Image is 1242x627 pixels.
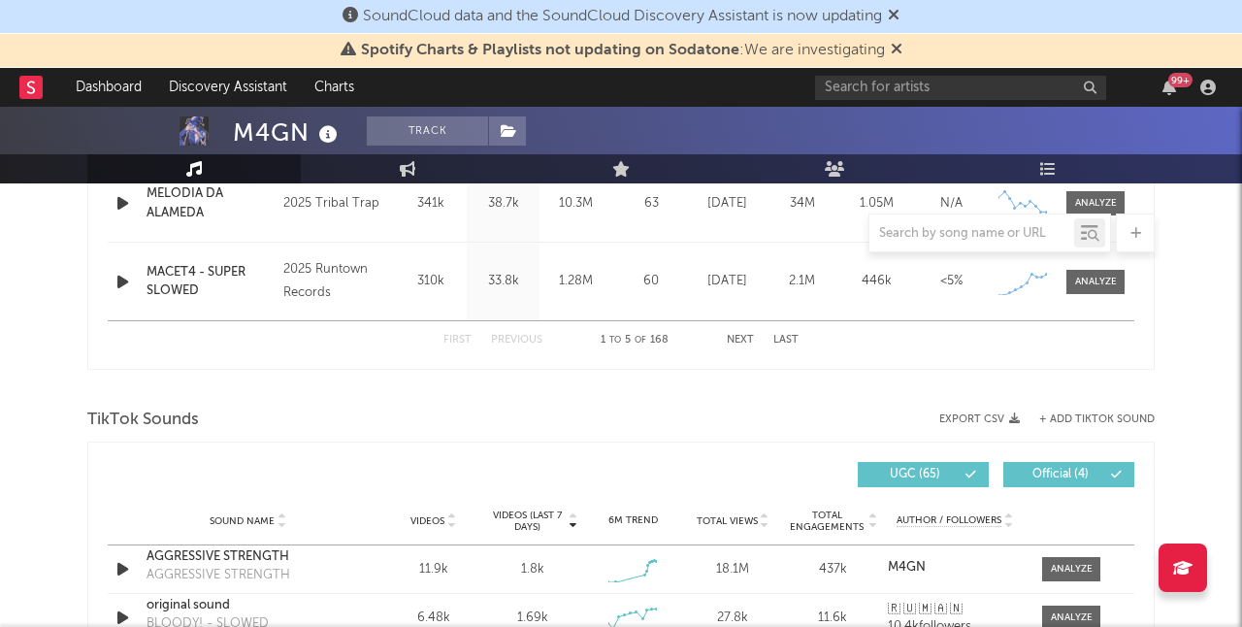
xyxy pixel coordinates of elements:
a: M4GN [888,561,1023,575]
div: 437k [788,560,878,579]
div: M4GN [233,116,343,148]
div: 99 + [1168,73,1193,87]
div: 11.9k [388,560,478,579]
div: 60 [617,272,685,291]
a: original sound [147,596,349,615]
span: Spotify Charts & Playlists not updating on Sodatone [361,43,739,58]
input: Search for artists [815,76,1106,100]
div: 63 [617,194,685,214]
span: Official ( 4 ) [1016,469,1105,480]
span: UGC ( 65 ) [870,469,960,480]
span: Total Engagements [788,510,866,533]
div: 2.1M [769,272,834,291]
a: Dashboard [62,68,155,107]
div: 310k [399,272,462,291]
div: 2025 Tribal Trap [283,192,389,215]
strong: M4GN [888,561,926,574]
div: [DATE] [695,272,760,291]
div: 2025 Runtown Records [283,258,389,305]
span: TikTok Sounds [87,409,199,432]
span: Total Views [697,515,758,527]
input: Search by song name or URL [869,226,1074,242]
a: Charts [301,68,368,107]
button: + Add TikTok Sound [1039,414,1155,425]
button: Next [727,335,754,346]
button: First [443,335,472,346]
div: 18.1M [688,560,778,579]
button: UGC(65) [858,462,989,487]
div: <5% [919,272,984,291]
span: Sound Name [210,515,275,527]
button: Official(4) [1003,462,1134,487]
div: 341k [399,194,462,214]
button: Previous [491,335,542,346]
button: + Add TikTok Sound [1020,414,1155,425]
span: : We are investigating [361,43,885,58]
button: Last [773,335,799,346]
div: 1 5 168 [581,329,688,352]
button: 99+ [1162,80,1176,95]
div: 34M [769,194,834,214]
div: 446k [844,272,909,291]
a: MELODIA DA ALAMEDA [147,184,274,222]
div: 38.7k [472,194,535,214]
a: MACET4 - SUPER SLOWED [147,263,274,301]
div: 1.05M [844,194,909,214]
div: N/A [919,194,984,214]
button: Export CSV [939,413,1020,425]
div: [DATE] [695,194,760,214]
span: Videos [410,515,444,527]
div: 10.3M [544,194,607,214]
div: AGGRESSIVE STRENGTH [147,566,290,585]
span: Author / Followers [897,514,1001,527]
a: AGGRESSIVE STRENGTH [147,547,349,567]
div: 6M Trend [588,513,678,528]
span: of [635,336,646,345]
div: 1.28M [544,272,607,291]
span: to [609,336,621,345]
a: Discovery Assistant [155,68,301,107]
span: Dismiss [891,43,902,58]
span: SoundCloud data and the SoundCloud Discovery Assistant is now updating [363,9,882,24]
span: Videos (last 7 days) [488,510,567,533]
strong: 🇷 🇺 🇲 🇦 🇳 [888,603,963,615]
button: Track [367,116,488,146]
span: Dismiss [888,9,899,24]
div: 33.8k [472,272,535,291]
div: 1.8k [521,560,544,579]
a: 🇷 🇺 🇲 🇦 🇳 [888,603,1023,616]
